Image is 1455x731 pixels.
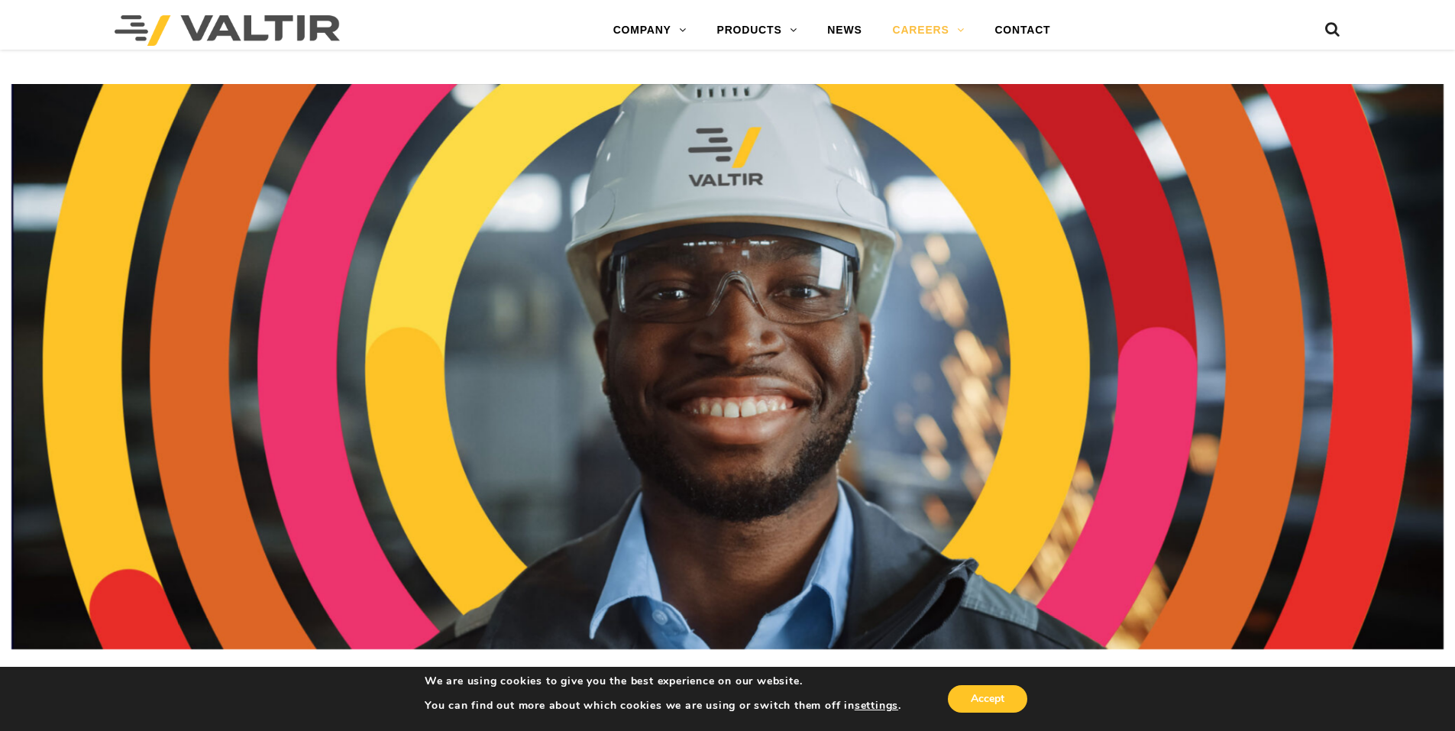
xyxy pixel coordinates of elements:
[425,699,901,713] p: You can find out more about which cookies we are using or switch them off in .
[702,15,813,46] a: PRODUCTS
[812,15,877,46] a: NEWS
[115,15,340,46] img: Valtir
[11,84,1444,649] img: Careers_Header
[878,15,980,46] a: CAREERS
[425,674,901,688] p: We are using cookies to give you the best experience on our website.
[855,699,898,713] button: settings
[979,15,1065,46] a: CONTACT
[598,15,702,46] a: COMPANY
[948,685,1027,713] button: Accept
